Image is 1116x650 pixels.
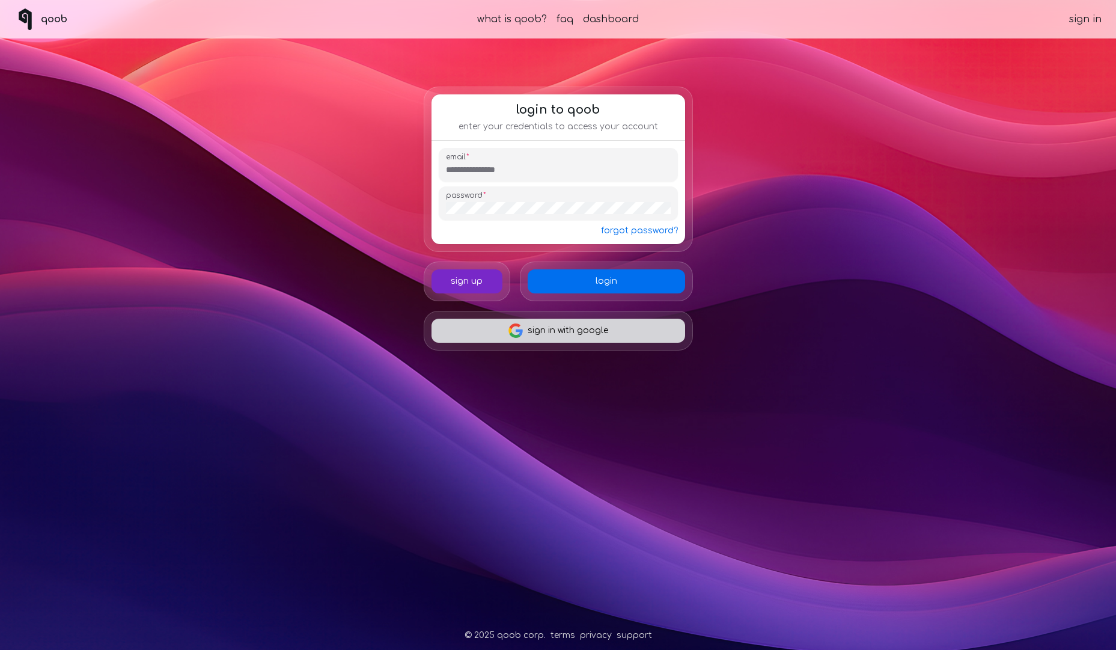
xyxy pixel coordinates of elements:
label: email [446,152,473,162]
a: forgot password? [601,225,678,237]
button: login [528,269,685,293]
a: qoob [14,8,67,30]
label: password [446,191,490,201]
p: enter your credentials to access your account [459,121,658,133]
a: privacy [580,630,612,642]
p: qoob [41,12,67,26]
a: support [617,630,652,642]
input: password [446,202,671,214]
h1: login to qoob [516,102,600,118]
span: © 2025 qoob corp. [465,630,546,642]
a: faq [556,12,573,26]
a: sign in [1069,12,1102,26]
button: sign in with google [431,319,685,343]
a: terms [550,630,575,642]
a: what is qoob? [477,12,547,26]
input: email [446,164,671,176]
a: dashboard [583,12,639,26]
a: sign up [431,269,502,293]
